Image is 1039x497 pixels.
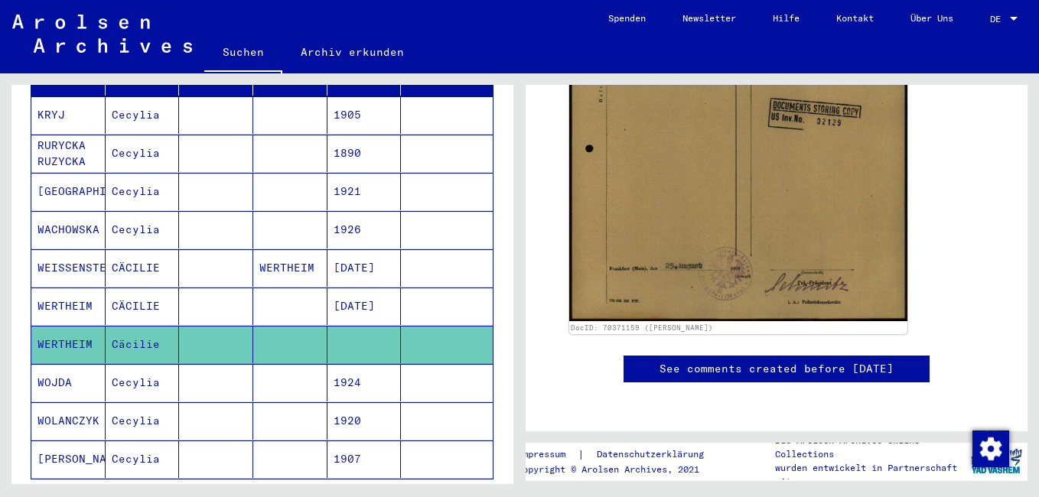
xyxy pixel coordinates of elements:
mat-cell: WERTHEIM [31,287,106,325]
mat-cell: 1920 [327,402,402,440]
img: Zustimmung ändern [972,430,1009,467]
mat-cell: Cecylia [106,96,180,134]
p: Copyright © Arolsen Archives, 2021 [517,463,722,476]
mat-cell: CÄCILIE [106,287,180,325]
mat-cell: 1926 [327,211,402,248]
mat-cell: 1924 [327,364,402,401]
mat-cell: RURYCKA RUZYCKA [31,135,106,172]
mat-cell: Cecylia [106,402,180,440]
div: | [517,447,722,463]
a: See comments created before [DATE] [660,361,894,377]
mat-cell: 1890 [327,135,402,172]
p: Die Arolsen Archives Online-Collections [775,434,965,461]
p: wurden entwickelt in Partnerschaft mit [775,461,965,489]
mat-cell: WERTHEIM [31,326,106,363]
mat-cell: Cecylia [106,440,180,478]
mat-cell: Cäcilie [106,326,180,363]
mat-cell: Cecylia [106,135,180,172]
mat-cell: 1907 [327,440,402,478]
mat-cell: [DATE] [327,249,402,287]
mat-cell: KRYJ [31,96,106,134]
img: yv_logo.png [968,442,1025,480]
mat-cell: [GEOGRAPHIC_DATA] [31,173,106,210]
mat-cell: [DATE] [327,287,402,325]
mat-cell: Cecylia [106,211,180,248]
mat-cell: 1905 [327,96,402,134]
mat-cell: Cecylia [106,364,180,401]
a: Suchen [204,34,282,73]
img: Arolsen_neg.svg [12,15,192,53]
mat-cell: CÄCILIE [106,249,180,287]
mat-cell: Cecylia [106,173,180,210]
mat-cell: WOJDA [31,364,106,401]
a: DocID: 70371159 ([PERSON_NAME]) [571,323,713,332]
a: Datenschutzerklärung [585,447,722,463]
a: Impressum [517,447,578,463]
mat-cell: 1921 [327,173,402,210]
mat-cell: WOLANCZYK [31,402,106,440]
mat-cell: WERTHEIM [253,249,327,287]
mat-cell: WEISSENSTEIN [31,249,106,287]
mat-cell: WACHOWSKA [31,211,106,248]
a: Archiv erkunden [282,34,422,70]
span: DE [990,14,1007,24]
mat-cell: [PERSON_NAME] [31,440,106,478]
